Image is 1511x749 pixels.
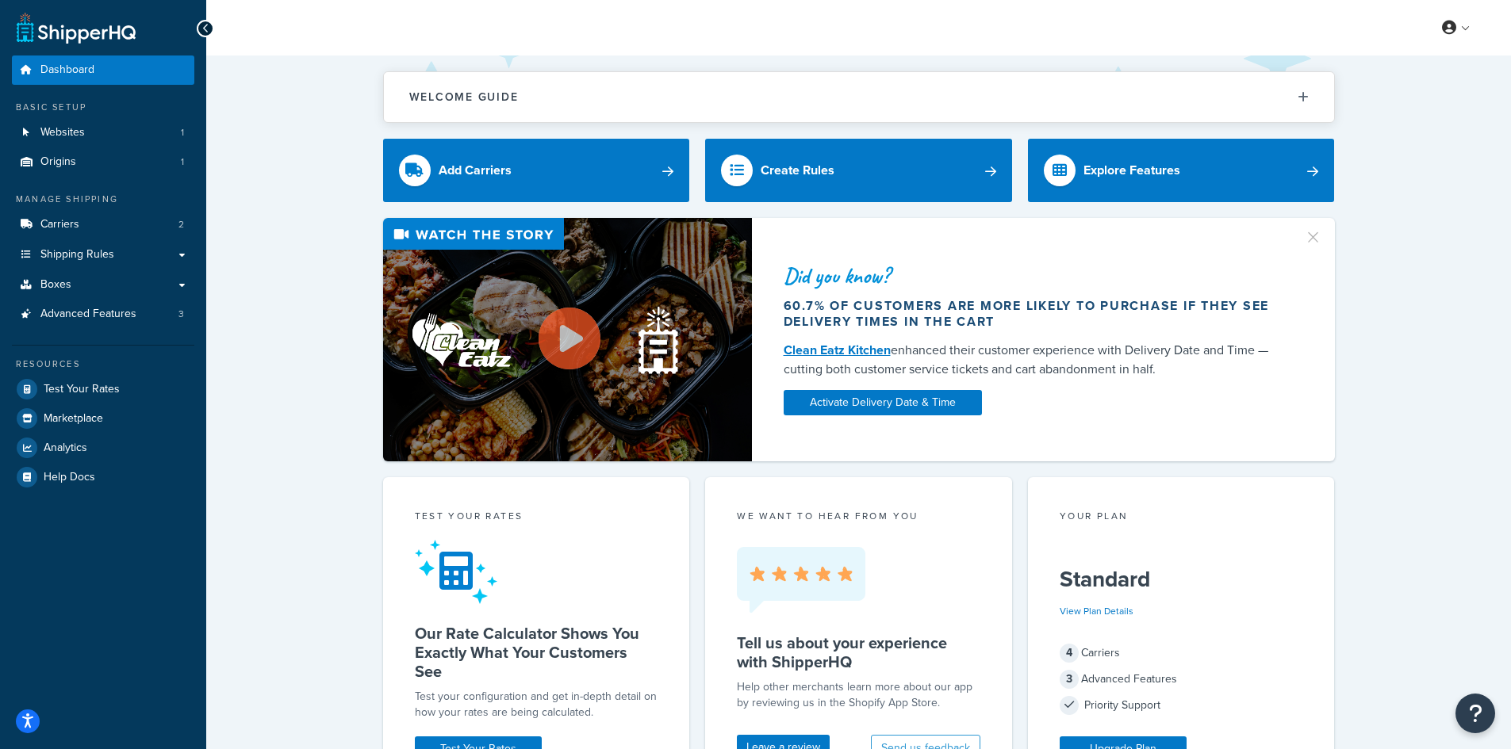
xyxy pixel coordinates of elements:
span: Help Docs [44,471,95,484]
span: 1 [181,155,184,169]
a: Marketplace [12,404,194,433]
div: Your Plan [1060,509,1303,527]
span: Analytics [44,441,87,455]
span: 3 [1060,670,1079,689]
a: Explore Features [1028,139,1335,202]
div: Create Rules [761,159,834,182]
a: Add Carriers [383,139,690,202]
h5: Tell us about your experience with ShipperHQ [737,633,980,671]
span: Dashboard [40,63,94,77]
span: Websites [40,126,85,139]
div: Resources [12,357,194,371]
p: we want to hear from you [737,509,980,523]
div: Test your rates [415,509,658,527]
div: Did you know? [784,265,1285,287]
a: Dashboard [12,55,194,85]
a: Boxes [12,270,194,300]
span: 3 [178,308,184,321]
div: Carriers [1060,642,1303,664]
div: Manage Shipping [12,193,194,206]
li: Origins [12,147,194,177]
div: Test your configuration and get in-depth detail on how your rates are being calculated. [415,689,658,720]
a: Shipping Rules [12,240,194,269]
button: Open Resource Center [1455,694,1495,733]
div: Advanced Features [1060,668,1303,690]
span: Marketplace [44,412,103,426]
li: Advanced Features [12,300,194,329]
button: Welcome Guide [384,72,1334,122]
h5: Our Rate Calculator Shows You Exactly What Your Customers See [415,624,658,681]
a: Origins1 [12,147,194,177]
span: 4 [1060,644,1079,663]
a: Carriers2 [12,210,194,239]
div: enhanced their customer experience with Delivery Date and Time — cutting both customer service ti... [784,341,1285,379]
li: Carriers [12,210,194,239]
img: Video thumbnail [383,218,752,461]
span: 2 [178,218,184,231]
h2: Welcome Guide [409,91,519,103]
div: Explore Features [1083,159,1180,182]
div: Priority Support [1060,694,1303,717]
span: Shipping Rules [40,248,114,262]
a: Help Docs [12,463,194,491]
li: Websites [12,118,194,147]
p: Help other merchants learn more about our app by reviewing us in the Shopify App Store. [737,679,980,711]
a: Websites1 [12,118,194,147]
a: View Plan Details [1060,604,1133,618]
span: Boxes [40,278,71,292]
a: Test Your Rates [12,375,194,403]
span: 1 [181,126,184,139]
a: Activate Delivery Date & Time [784,390,982,415]
a: Advanced Features3 [12,300,194,329]
div: Basic Setup [12,101,194,114]
span: Advanced Features [40,308,136,321]
span: Carriers [40,218,79,231]
a: Create Rules [705,139,1012,202]
span: Origins [40,155,76,169]
div: 60.7% of customers are more likely to purchase if they see delivery times in the cart [784,298,1285,330]
h5: Standard [1060,567,1303,592]
a: Clean Eatz Kitchen [784,341,891,359]
span: Test Your Rates [44,383,120,396]
a: Analytics [12,434,194,462]
div: Add Carriers [439,159,512,182]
